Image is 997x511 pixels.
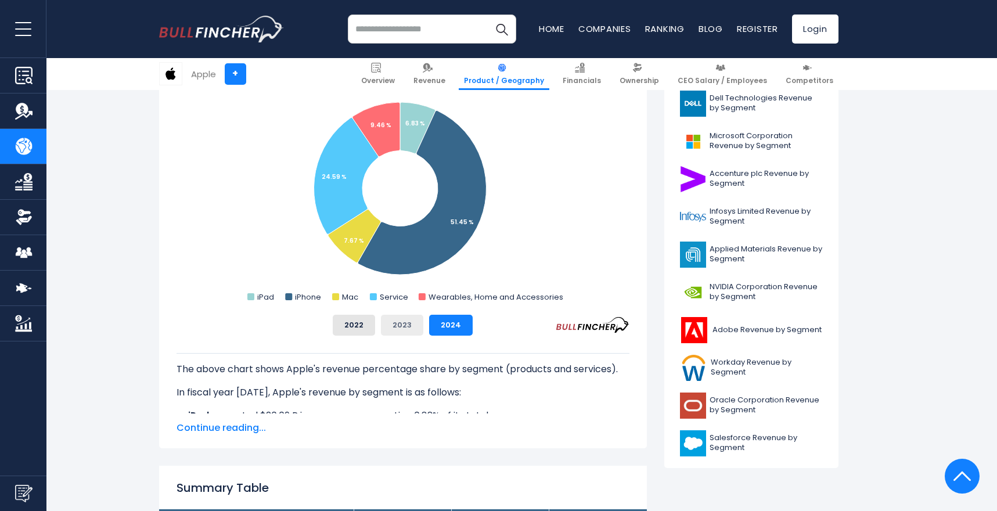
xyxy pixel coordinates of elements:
[620,76,659,85] span: Ownership
[710,131,823,151] span: Microsoft Corporation Revenue by Segment
[563,76,601,85] span: Financials
[15,208,33,226] img: Ownership
[356,58,400,90] a: Overview
[177,386,629,400] p: In fiscal year [DATE], Apple's revenue by segment is as follows:
[451,218,474,226] tspan: 51.45 %
[295,292,321,303] text: iPhone
[177,73,629,305] svg: Apple's Revenue Share by Segment
[614,58,664,90] a: Ownership
[673,201,830,233] a: Infosys Limited Revenue by Segment
[413,76,445,85] span: Revenue
[710,244,823,264] span: Applied Materials Revenue by Segment
[678,76,767,85] span: CEO Salary / Employees
[680,279,706,305] img: NVDA logo
[361,76,395,85] span: Overview
[710,282,823,302] span: NVIDIA Corporation Revenue by Segment
[539,23,564,35] a: Home
[737,23,778,35] a: Register
[673,390,830,422] a: Oracle Corporation Revenue by Segment
[680,128,706,154] img: MSFT logo
[405,119,425,128] tspan: 6.83 %
[429,315,473,336] button: 2024
[673,314,830,346] a: Adobe Revenue by Segment
[710,395,823,415] span: Oracle Corporation Revenue by Segment
[673,352,830,384] a: Workday Revenue by Segment
[177,409,629,423] li: generated $26.69 B in revenue, representing 6.83% of its total revenue.
[711,358,822,377] span: Workday Revenue by Segment
[673,163,830,195] a: Accenture plc Revenue by Segment
[673,427,830,459] a: Salesforce Revenue by Segment
[379,292,408,303] text: Service
[680,393,706,419] img: ORCL logo
[177,479,629,496] h2: Summary Table
[487,15,516,44] button: Search
[712,325,822,335] span: Adobe Revenue by Segment
[191,67,216,81] div: Apple
[680,317,709,343] img: ADBE logo
[673,239,830,271] a: Applied Materials Revenue by Segment
[710,93,823,113] span: Dell Technologies Revenue by Segment
[672,58,772,90] a: CEO Salary / Employees
[322,172,347,181] tspan: 24.59 %
[381,315,423,336] button: 2023
[680,355,708,381] img: WDAY logo
[673,88,830,120] a: Dell Technologies Revenue by Segment
[464,76,544,85] span: Product / Geography
[333,315,375,336] button: 2022
[780,58,838,90] a: Competitors
[177,362,629,376] p: The above chart shows Apple's revenue percentage share by segment (products and services).
[344,236,364,245] tspan: 7.67 %
[680,204,706,230] img: INFY logo
[710,169,823,189] span: Accenture plc Revenue by Segment
[673,276,830,308] a: NVIDIA Corporation Revenue by Segment
[645,23,685,35] a: Ranking
[710,433,823,453] span: Salesforce Revenue by Segment
[578,23,631,35] a: Companies
[557,58,606,90] a: Financials
[257,292,274,303] text: iPad
[225,63,246,85] a: +
[342,292,358,303] text: Mac
[159,16,284,42] a: Go to homepage
[680,166,706,192] img: ACN logo
[680,430,706,456] img: CRM logo
[428,292,563,303] text: Wearables, Home and Accessories
[786,76,833,85] span: Competitors
[673,125,830,157] a: Microsoft Corporation Revenue by Segment
[160,63,182,85] img: AAPL logo
[792,15,838,44] a: Login
[710,207,823,226] span: Infosys Limited Revenue by Segment
[188,409,209,422] b: iPad
[177,421,629,435] span: Continue reading...
[408,58,451,90] a: Revenue
[159,16,284,42] img: bullfincher logo
[370,121,391,129] tspan: 9.46 %
[699,23,723,35] a: Blog
[459,58,549,90] a: Product / Geography
[680,91,706,117] img: DELL logo
[680,242,706,268] img: AMAT logo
